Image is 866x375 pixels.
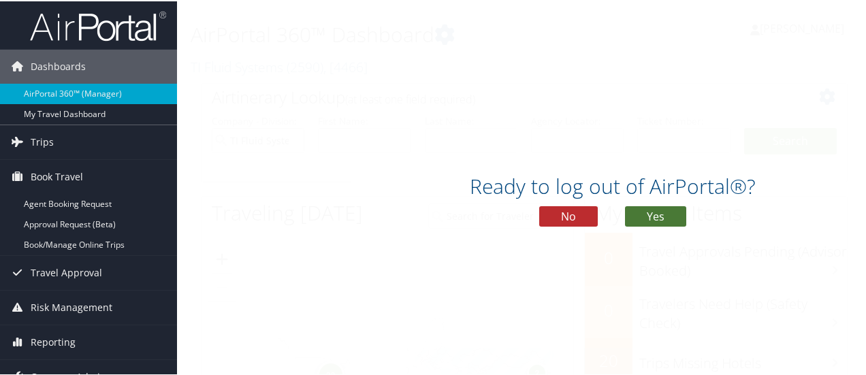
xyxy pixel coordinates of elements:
[31,124,54,158] span: Trips
[625,205,686,225] button: Yes
[30,9,166,41] img: airportal-logo.png
[539,205,598,225] button: No
[31,255,102,289] span: Travel Approval
[31,289,112,323] span: Risk Management
[31,48,86,82] span: Dashboards
[31,159,83,193] span: Book Travel
[31,324,76,358] span: Reporting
